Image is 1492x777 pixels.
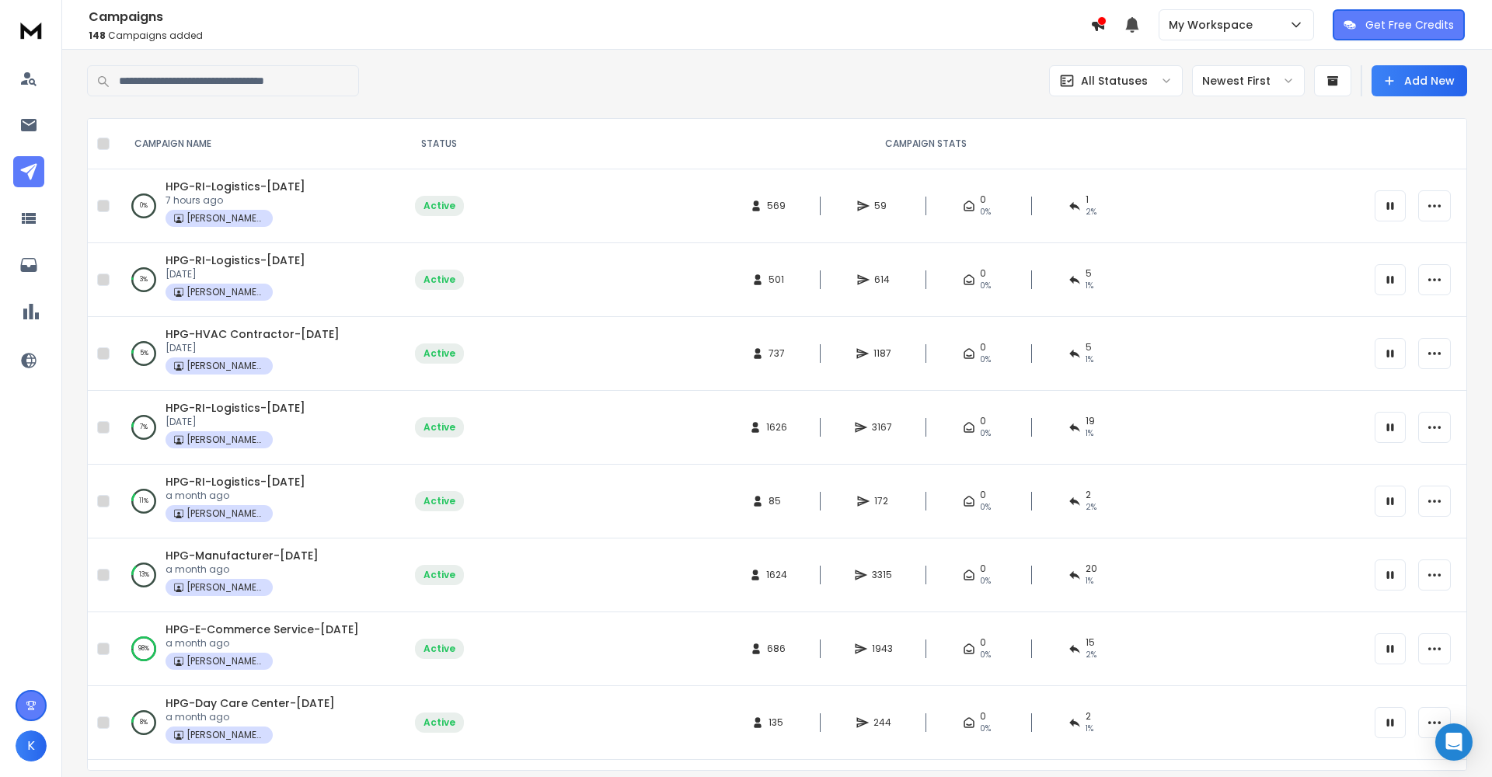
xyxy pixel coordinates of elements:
th: CAMPAIGN NAME [116,119,392,169]
p: 0 % [140,198,148,214]
span: 0 [980,341,986,354]
a: HPG-RI-Logistics-[DATE] [166,474,305,490]
span: 1 % [1086,280,1093,292]
p: [PERSON_NAME] Property Group [186,655,264,667]
span: 737 [769,347,785,360]
td: 98%HPG-E-Commerce Service-[DATE]a month ago[PERSON_NAME] Property Group [116,612,392,686]
span: 0% [980,575,991,587]
button: Get Free Credits [1333,9,1465,40]
p: [PERSON_NAME] Property Group [186,507,264,520]
span: 244 [873,716,891,729]
button: K [16,730,47,761]
span: 1 % [1086,575,1093,587]
p: [DATE] [166,416,305,428]
span: 0% [980,501,991,514]
button: Add New [1372,65,1467,96]
p: [PERSON_NAME] Property Group [186,286,264,298]
a: HPG-HVAC Contractor-[DATE] [166,326,340,342]
td: 11%HPG-RI-Logistics-[DATE]a month ago[PERSON_NAME] Property Group [116,465,392,538]
p: 7 % [140,420,148,435]
p: Get Free Credits [1365,17,1454,33]
span: HPG-RI-Logistics-[DATE] [166,253,305,268]
span: HPG-RI-Logistics-[DATE] [166,179,305,194]
span: 20 [1086,563,1097,575]
span: 0 [980,267,986,280]
a: HPG-Day Care Center-[DATE] [166,695,335,711]
a: HPG-E-Commerce Service-[DATE] [166,622,359,637]
span: 2 % [1086,649,1096,661]
p: [DATE] [166,268,305,280]
p: a month ago [166,711,335,723]
p: Campaigns added [89,30,1090,42]
p: [PERSON_NAME] Property Group [186,212,264,225]
span: 15 [1086,636,1095,649]
h1: Campaigns [89,8,1090,26]
th: STATUS [392,119,486,169]
a: HPG-Manufacturer-[DATE] [166,548,319,563]
p: 8 % [140,715,148,730]
th: CAMPAIGN STATS [486,119,1365,169]
span: 1 % [1086,354,1093,366]
span: 1943 [872,643,893,655]
span: 0 [980,710,986,723]
span: 0% [980,723,991,735]
span: 569 [767,200,786,212]
span: 2 [1086,489,1091,501]
div: Active [424,421,455,434]
span: 2 [1086,710,1091,723]
p: [PERSON_NAME] Property Group [186,360,264,372]
span: 1 % [1086,723,1093,735]
td: 7%HPG-RI-Logistics-[DATE][DATE][PERSON_NAME] Property Group [116,391,392,465]
p: 3 % [140,272,148,287]
span: 501 [769,274,784,286]
td: 13%HPG-Manufacturer-[DATE]a month ago[PERSON_NAME] Property Group [116,538,392,612]
p: 13 % [139,567,149,583]
p: [PERSON_NAME] Property Group [186,581,264,594]
span: 5 [1086,341,1092,354]
span: 0 [980,193,986,206]
p: [PERSON_NAME] Property Group [186,729,264,741]
span: 19 [1086,415,1095,427]
p: 5 % [140,346,148,361]
span: 135 [769,716,784,729]
div: Active [424,347,455,360]
span: 0 [980,563,986,575]
span: 0 [980,489,986,501]
span: 148 [89,29,106,42]
span: 0% [980,354,991,366]
span: 1187 [873,347,891,360]
span: 0 [980,636,986,649]
a: HPG-RI-Logistics-[DATE] [166,400,305,416]
span: 85 [769,495,784,507]
span: 0% [980,206,991,218]
span: 614 [874,274,890,286]
span: 686 [767,643,786,655]
p: a month ago [166,637,359,650]
p: All Statuses [1081,73,1148,89]
td: 8%HPG-Day Care Center-[DATE]a month ago[PERSON_NAME] Property Group [116,686,392,760]
td: 5%HPG-HVAC Contractor-[DATE][DATE][PERSON_NAME] Property Group [116,317,392,391]
span: 0% [980,649,991,661]
td: 0%HPG-RI-Logistics-[DATE]7 hours ago[PERSON_NAME] Property Group [116,169,392,243]
span: 2 % [1086,206,1096,218]
span: 0% [980,280,991,292]
p: a month ago [166,490,305,502]
span: 0 [980,415,986,427]
span: 2 % [1086,501,1096,514]
p: 11 % [139,493,148,509]
span: 3315 [872,569,892,581]
p: My Workspace [1169,17,1259,33]
span: 1 [1086,193,1089,206]
td: 3%HPG-RI-Logistics-[DATE][DATE][PERSON_NAME] Property Group [116,243,392,317]
div: Active [424,716,455,729]
span: 5 [1086,267,1092,280]
img: logo [16,16,47,44]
